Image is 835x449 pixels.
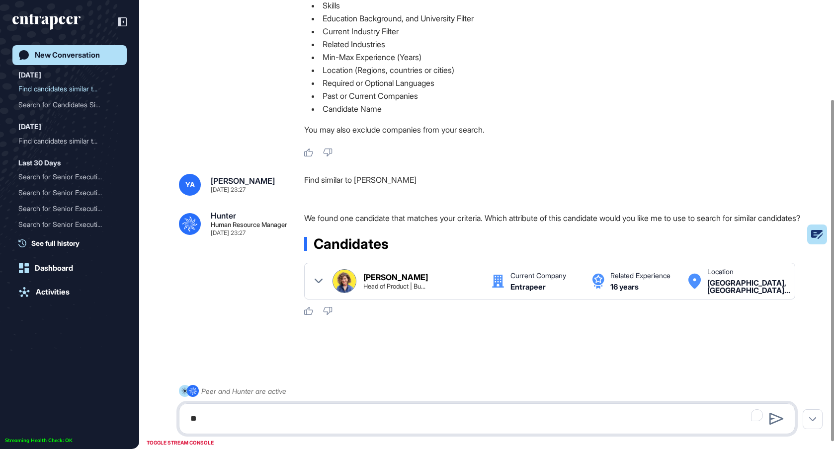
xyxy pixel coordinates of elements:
div: Last 30 Days [18,157,61,169]
div: Head of Product | Building AI Agents as Digital Consultants | Always-On Innovation for Enterprises [363,283,425,290]
div: Search for Senior Executi... [18,185,113,201]
div: Peer and Hunter are active [201,385,286,397]
a: See full history [18,238,127,248]
li: Related Industries [304,38,803,51]
div: Search for Senior Executi... [18,169,113,185]
span: YA [185,181,195,189]
div: 16 years [610,283,639,291]
div: Search for Candidates Sim... [18,97,113,113]
a: Activities [12,282,127,302]
div: Search for Senior Executives and Directors in Digital Banking and Payment Systems in Germany, Est... [18,185,121,201]
div: Find candidates similar t... [18,133,113,149]
div: [PERSON_NAME] [211,177,275,185]
div: Search for Candidates Similar to Yasemin Hukumdar [18,97,121,113]
img: Sara Holyavkin [333,270,356,293]
div: Find candidates similar t... [18,81,113,97]
div: New Conversation [35,51,100,60]
div: Search for Senior Executives, Managers, Directors, and Group Managers in Digital Banking and Paym... [18,201,121,217]
textarea: To enrich screen reader interactions, please activate Accessibility in Grammarly extension settings [184,409,790,429]
li: Min-Max Experience (Years) [304,51,803,64]
div: entrapeer-logo [12,14,81,30]
div: Search for Senior Executi... [18,201,113,217]
a: New Conversation [12,45,127,65]
div: Search for Senior Executives and Managers in Digital Banking and Payments across Germany, Estonia... [18,217,121,232]
div: Search for Senior Executives and Directors in Europe with Expertise in Digital Banking and Paymen... [18,169,121,185]
div: [PERSON_NAME] [363,273,428,281]
span: See full history [31,238,80,248]
div: Dashboard [35,264,73,273]
div: Search for Senior Executi... [18,217,113,232]
div: Related Experience [610,272,670,279]
a: Dashboard [12,258,127,278]
p: We found one candidate that matches your criteria. Which attribute of this candidate would you li... [304,212,803,224]
li: Past or Current Companies [304,89,803,102]
div: Human Resource Manager [211,222,287,228]
span: Candidates [314,237,389,251]
li: Education Background, and University Filter [304,12,803,25]
div: [DATE] [18,121,41,133]
div: Hunter [211,212,236,220]
div: [DATE] 23:27 [211,230,246,236]
div: Find candidates similar to Sara Holyavkin [18,81,121,97]
div: Entrapeer [510,283,546,291]
div: Current Company [510,272,566,279]
p: You may also exclude companies from your search. [304,123,803,136]
li: Current Industry Filter [304,25,803,38]
div: San Francisco, California, United States United States [707,279,790,294]
div: Activities [36,288,70,297]
li: Required or Optional Languages [304,76,803,89]
div: Location [707,268,734,275]
li: Location (Regions, countries or cities) [304,64,803,76]
li: Candidate Name [304,102,803,115]
div: Find similar to [PERSON_NAME] [304,174,803,196]
div: Find candidates similar to Yasemin Hukumdar [18,133,121,149]
div: [DATE] [18,69,41,81]
div: [DATE] 23:27 [211,187,246,193]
